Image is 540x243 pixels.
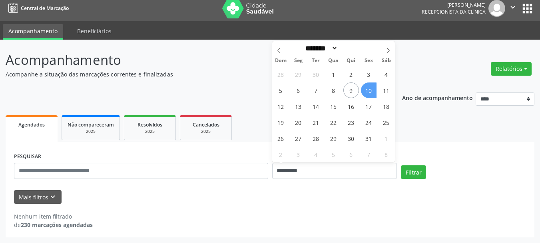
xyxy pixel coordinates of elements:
span: Outubro 19, 2025 [273,114,289,130]
span: Outubro 9, 2025 [343,82,359,98]
span: Recepcionista da clínica [422,8,486,15]
span: Outubro 2, 2025 [343,66,359,82]
span: Outubro 1, 2025 [326,66,341,82]
span: Outubro 18, 2025 [379,98,394,114]
span: Outubro 17, 2025 [361,98,377,114]
span: Outubro 28, 2025 [308,131,324,146]
span: Novembro 6, 2025 [343,147,359,162]
span: Resolvidos [137,121,162,128]
button: apps [520,2,534,16]
select: Month [303,44,338,52]
span: Outubro 5, 2025 [273,82,289,98]
span: Outubro 4, 2025 [379,66,394,82]
i:  [508,3,517,12]
p: Ano de acompanhamento [402,92,473,102]
div: 2025 [130,129,170,135]
span: Outubro 12, 2025 [273,98,289,114]
a: Central de Marcação [6,2,69,15]
span: Outubro 6, 2025 [291,82,306,98]
span: Novembro 1, 2025 [379,131,394,146]
span: Outubro 25, 2025 [379,114,394,130]
span: Outubro 31, 2025 [361,131,377,146]
span: Outubro 13, 2025 [291,98,306,114]
span: Setembro 30, 2025 [308,66,324,82]
span: Qua [325,58,342,63]
button: Relatórios [491,62,532,76]
a: Beneficiários [72,24,117,38]
div: [PERSON_NAME] [422,2,486,8]
span: Cancelados [193,121,219,128]
strong: 230 marcações agendadas [21,221,93,229]
span: Outubro 14, 2025 [308,98,324,114]
span: Outubro 21, 2025 [308,114,324,130]
span: Novembro 3, 2025 [291,147,306,162]
div: 2025 [68,129,114,135]
span: Outubro 29, 2025 [326,131,341,146]
span: Novembro 5, 2025 [326,147,341,162]
span: Outubro 8, 2025 [326,82,341,98]
span: Outubro 7, 2025 [308,82,324,98]
span: Seg [289,58,307,63]
span: Outubro 27, 2025 [291,131,306,146]
p: Acompanhamento [6,50,376,70]
span: Setembro 29, 2025 [291,66,306,82]
span: Não compareceram [68,121,114,128]
a: Acompanhamento [3,24,63,40]
span: Outubro 10, 2025 [361,82,377,98]
p: Acompanhe a situação das marcações correntes e finalizadas [6,70,376,78]
span: Outubro 20, 2025 [291,114,306,130]
div: Nenhum item filtrado [14,212,93,221]
span: Ter [307,58,325,63]
span: Outubro 24, 2025 [361,114,377,130]
span: Novembro 8, 2025 [379,147,394,162]
button: Filtrar [401,165,426,179]
span: Qui [342,58,360,63]
div: 2025 [186,129,226,135]
span: Sáb [377,58,395,63]
span: Outubro 3, 2025 [361,66,377,82]
span: Sex [360,58,377,63]
input: Year [338,44,364,52]
span: Outubro 30, 2025 [343,131,359,146]
span: Outubro 22, 2025 [326,114,341,130]
span: Dom [272,58,290,63]
span: Outubro 23, 2025 [343,114,359,130]
label: PESQUISAR [14,151,41,163]
span: Outubro 15, 2025 [326,98,341,114]
div: de [14,221,93,229]
span: Central de Marcação [21,5,69,12]
span: Outubro 11, 2025 [379,82,394,98]
span: Novembro 2, 2025 [273,147,289,162]
span: Novembro 7, 2025 [361,147,377,162]
span: Outubro 26, 2025 [273,131,289,146]
button: Mais filtroskeyboard_arrow_down [14,190,62,204]
span: Outubro 16, 2025 [343,98,359,114]
i: keyboard_arrow_down [48,193,57,201]
span: Novembro 4, 2025 [308,147,324,162]
span: Agendados [18,121,45,128]
span: Setembro 28, 2025 [273,66,289,82]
